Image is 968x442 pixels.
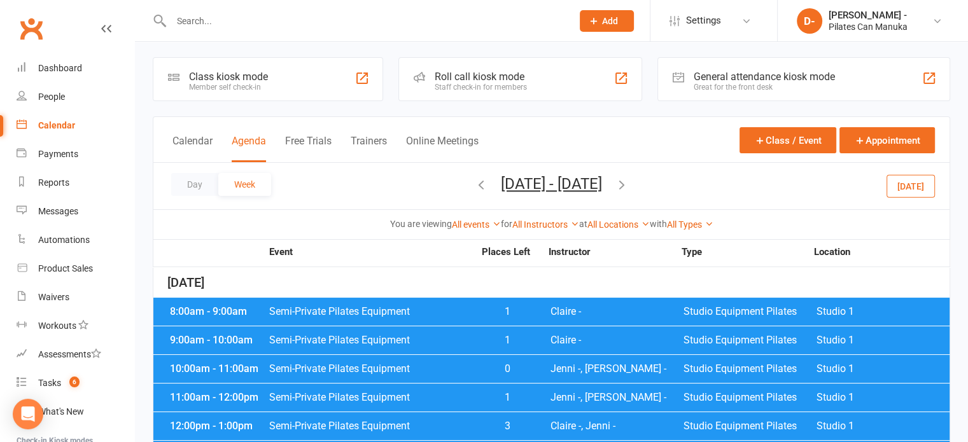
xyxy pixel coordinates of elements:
strong: Instructor [549,247,681,257]
div: Assessments [38,349,101,359]
div: D- [797,8,822,34]
div: 11:00am - 12:00pm [167,392,269,403]
div: Dashboard [38,63,82,73]
div: Staff check-in for members [435,83,527,92]
div: 12:00pm - 1:00pm [167,421,269,431]
span: 1 [474,392,541,403]
span: Claire -, Jenni - [551,421,684,431]
span: Jenni -, [PERSON_NAME] - [551,392,684,403]
strong: for [501,219,512,229]
button: Class / Event [740,127,836,153]
button: Online Meetings [406,135,479,162]
a: Waivers [17,283,134,312]
div: Great for the front desk [694,83,835,92]
div: Workouts [38,321,76,331]
button: Week [218,173,271,196]
div: Calendar [38,120,75,130]
a: All events [452,219,501,230]
div: Tasks [38,378,61,388]
button: Day [171,173,218,196]
a: Product Sales [17,254,134,283]
span: Add [602,16,618,26]
a: All Types [667,219,713,230]
strong: Type [682,247,814,257]
div: Waivers [38,292,69,302]
a: What's New [17,397,134,426]
button: Trainers [351,135,387,162]
span: Studio 1 [817,421,950,431]
strong: You are viewing [390,219,452,229]
span: Studio Equipment Pilates [684,421,817,431]
span: Studio Equipment Pilates [684,335,817,345]
a: Dashboard [17,54,134,83]
div: General attendance kiosk mode [694,71,835,83]
div: What's New [38,406,84,417]
button: Add [580,10,634,32]
a: Tasks 6 [17,369,134,397]
div: Messages [38,206,78,216]
a: Calendar [17,111,134,140]
button: Calendar [172,135,213,162]
a: All Locations [587,219,650,230]
div: 10:00am - 11:00am [167,364,269,374]
span: Studio 1 [817,364,950,374]
div: People [38,92,65,102]
a: Clubworx [15,13,47,45]
strong: Event [269,247,472,257]
a: All Instructors [512,219,579,230]
button: Free Trials [285,135,332,162]
div: Roll call kiosk mode [435,71,527,83]
a: Assessments [17,340,134,369]
span: Settings [686,6,721,35]
span: Jenni -, [PERSON_NAME] - [551,364,684,374]
button: Agenda [232,135,266,162]
div: [PERSON_NAME] - [829,10,908,21]
a: Messages [17,197,134,226]
span: Studio Equipment Pilates [684,307,817,317]
a: Reports [17,169,134,197]
button: [DATE] [887,174,935,197]
input: Search... [167,12,563,30]
a: Automations [17,226,134,254]
span: Studio Equipment Pilates [684,392,817,403]
a: People [17,83,134,111]
a: Payments [17,140,134,169]
div: Product Sales [38,263,93,273]
div: [DATE] [153,268,950,298]
div: 8:00am - 9:00am [167,307,269,317]
span: Claire - [551,335,684,345]
span: Semi-Private Pilates Equipment [269,392,474,403]
span: Studio Equipment Pilates [684,364,817,374]
strong: Places Left [472,247,539,257]
span: 1 [474,307,541,317]
span: 0 [474,364,541,374]
div: Reports [38,177,69,188]
div: Pilates Can Manuka [829,21,908,32]
strong: Location [814,247,946,257]
span: 6 [69,376,80,387]
span: 1 [474,335,541,345]
div: 9:00am - 10:00am [167,335,269,345]
span: Studio 1 [817,335,950,345]
div: Open Intercom Messenger [13,399,43,429]
strong: at [579,219,587,229]
div: Automations [38,235,90,245]
button: [DATE] - [DATE] [501,175,602,193]
div: Class kiosk mode [189,71,268,83]
div: Member self check-in [189,83,268,92]
span: Studio 1 [817,307,950,317]
button: Appointment [839,127,935,153]
div: Payments [38,149,78,159]
span: 3 [474,421,541,431]
strong: with [650,219,667,229]
span: Semi-Private Pilates Equipment [269,307,474,317]
span: Semi-Private Pilates Equipment [269,335,474,345]
span: Semi-Private Pilates Equipment [269,421,474,431]
span: Studio 1 [817,392,950,403]
span: Claire - [551,307,684,317]
a: Workouts [17,312,134,340]
span: Semi-Private Pilates Equipment [269,364,474,374]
